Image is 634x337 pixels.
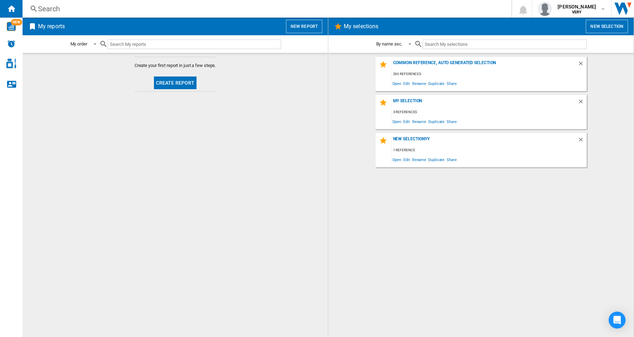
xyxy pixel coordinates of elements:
[538,2,552,16] img: profile.jpg
[154,76,197,89] button: Create report
[586,20,628,33] button: New selection
[609,312,626,329] div: Ouvrir le Messenger Intercom
[391,136,578,146] div: New selectionyy
[376,41,403,47] div: By name asc.
[391,70,587,79] div: 260 references
[11,19,22,25] span: NEW
[391,108,587,117] div: 3 references
[391,146,587,155] div: 1 reference
[427,117,446,126] span: Duplicate
[7,22,16,31] img: wise-card.svg
[446,79,458,88] span: Share
[7,39,15,48] img: alerts-logo.svg
[427,79,446,88] span: Duplicate
[38,4,493,14] div: Search
[411,117,427,126] span: Rename
[391,60,578,70] div: Common reference, auto generated selection
[108,39,281,49] input: Search My reports
[402,117,411,126] span: Edit
[135,62,216,69] span: Create your first report in just a few steps.
[402,79,411,88] span: Edit
[391,98,578,108] div: My selection
[411,79,427,88] span: Rename
[391,79,403,88] span: Open
[6,59,16,68] img: cosmetic-logo.svg
[578,60,587,70] div: Delete
[286,20,322,33] button: New report
[578,98,587,108] div: Delete
[391,117,403,126] span: Open
[402,155,411,164] span: Edit
[70,41,87,47] div: My order
[558,3,596,10] span: [PERSON_NAME]
[391,155,403,164] span: Open
[342,20,380,33] h2: My selections
[572,10,582,14] b: VERY
[446,117,458,126] span: Share
[446,155,458,164] span: Share
[578,136,587,146] div: Delete
[427,155,446,164] span: Duplicate
[423,39,586,49] input: Search My selections
[37,20,66,33] h2: My reports
[411,155,427,164] span: Rename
